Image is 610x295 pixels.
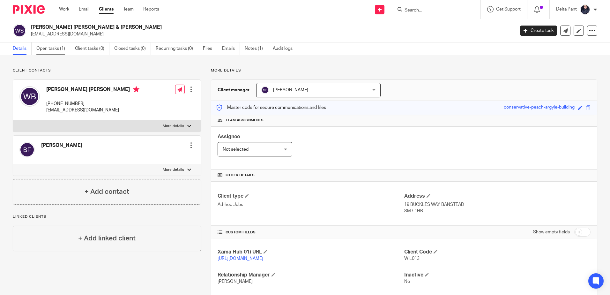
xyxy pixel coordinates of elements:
p: Delta Pant [556,6,577,12]
span: [PERSON_NAME] [218,279,253,284]
a: Create task [520,26,557,36]
p: [EMAIL_ADDRESS][DOMAIN_NAME] [31,31,510,37]
img: svg%3E [13,24,26,37]
h4: Inactive [404,272,591,278]
img: dipesh-min.jpg [580,4,590,15]
label: Show empty fields [533,229,570,235]
span: WIL013 [404,256,420,261]
h4: [PERSON_NAME] [PERSON_NAME] [46,86,139,94]
a: Reports [143,6,159,12]
h4: + Add linked client [78,233,136,243]
a: Emails [222,42,240,55]
p: More details [211,68,597,73]
a: Email [79,6,89,12]
h4: [PERSON_NAME] [41,142,82,149]
p: Linked clients [13,214,201,219]
p: 19 BUCKLES WAY BANSTEAD [404,201,591,208]
a: Open tasks (1) [36,42,70,55]
a: Client tasks (0) [75,42,109,55]
p: [PHONE_NUMBER] [46,101,139,107]
span: Other details [226,173,255,178]
span: [PERSON_NAME] [273,88,308,92]
a: Team [123,6,134,12]
i: Primary [133,86,139,93]
p: [EMAIL_ADDRESS][DOMAIN_NAME] [46,107,139,113]
h4: Relationship Manager [218,272,404,278]
h3: Client manager [218,87,250,93]
p: Master code for secure communications and files [216,104,326,111]
h4: Client Code [404,249,591,255]
span: Not selected [223,147,249,152]
p: More details [163,124,184,129]
h4: + Add contact [85,187,129,197]
a: Work [59,6,69,12]
a: Files [203,42,217,55]
span: Assignee [218,134,240,139]
img: svg%3E [261,86,269,94]
p: Ad-hoc Jobs [218,201,404,208]
h2: [PERSON_NAME] [PERSON_NAME] & [PERSON_NAME] [31,24,414,31]
a: Notes (1) [245,42,268,55]
img: svg%3E [19,86,40,107]
p: Client contacts [13,68,201,73]
h4: Xama Hub 01) URL [218,249,404,255]
a: [URL][DOMAIN_NAME] [218,256,263,261]
h4: Client type [218,193,404,200]
p: More details [163,167,184,172]
a: Clients [99,6,114,12]
input: Search [404,8,461,13]
img: svg%3E [19,142,35,157]
h4: Address [404,193,591,200]
a: Recurring tasks (0) [156,42,198,55]
span: No [404,279,410,284]
a: Closed tasks (0) [114,42,151,55]
p: SM7 1HB [404,208,591,214]
img: Pixie [13,5,45,14]
div: conservative-peach-argyle-building [504,104,575,111]
span: Get Support [496,7,521,11]
a: Audit logs [273,42,297,55]
h4: CUSTOM FIELDS [218,230,404,235]
span: Team assignments [226,118,264,123]
a: Details [13,42,32,55]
